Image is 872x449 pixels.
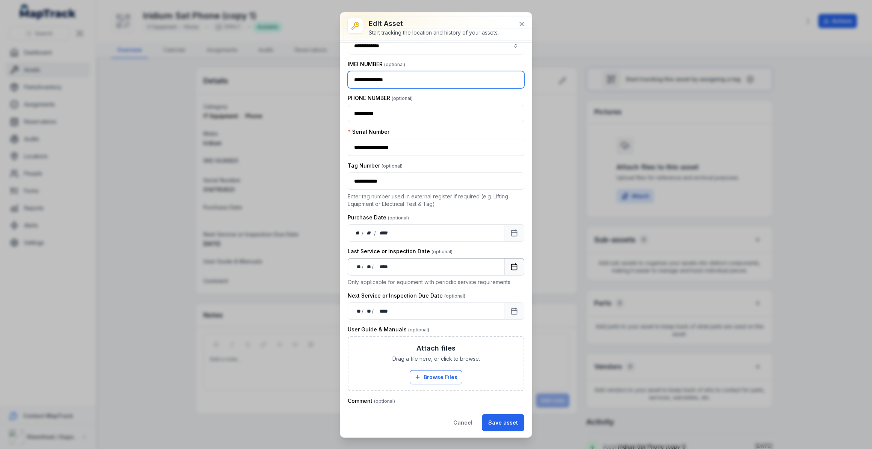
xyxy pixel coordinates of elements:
[410,370,462,384] button: Browse Files
[374,263,389,271] div: year,
[348,397,395,405] label: Comment
[377,229,391,237] div: year,
[354,307,362,315] div: day,
[416,343,456,354] h3: Attach files
[348,248,453,255] label: Last Service or Inspection Date
[362,263,364,271] div: /
[392,355,480,363] span: Drag a file here, or click to browse.
[362,229,364,237] div: /
[374,307,389,315] div: year,
[447,414,479,431] button: Cancel
[364,263,372,271] div: month,
[372,307,374,315] div: /
[348,214,409,221] label: Purchase Date
[364,229,374,237] div: month,
[348,193,524,208] p: Enter tag number used in external register if required (e.g. Lifting Equipment or Electrical Test...
[504,258,524,275] button: Calendar
[354,229,362,237] div: day,
[348,37,524,54] input: asset-edit:cf[5827e389-34f9-4b46-9346-a02c2bfa3a05]-label
[348,278,524,286] p: Only applicable for equipment with periodic service requirements
[369,29,499,36] div: Start tracking the location and history of your assets.
[504,302,524,320] button: Calendar
[348,292,465,299] label: Next Service or Inspection Due Date
[374,229,377,237] div: /
[348,162,403,169] label: Tag Number
[348,128,389,136] label: Serial Number
[348,326,429,333] label: User Guide & Manuals
[482,414,524,431] button: Save asset
[348,60,405,68] label: IMEI NUMBER
[348,94,413,102] label: PHONE NUMBER
[504,224,524,242] button: Calendar
[364,307,372,315] div: month,
[372,263,374,271] div: /
[369,18,499,29] h3: Edit asset
[354,263,362,271] div: day,
[362,307,364,315] div: /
